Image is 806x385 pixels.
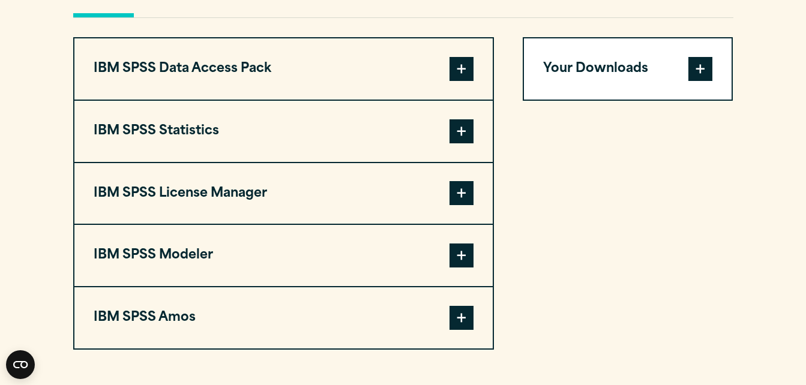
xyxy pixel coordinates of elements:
button: Open CMP widget [6,350,35,379]
button: IBM SPSS License Manager [74,163,493,224]
div: CookieBot Widget Contents [6,350,35,379]
button: IBM SPSS Amos [74,287,493,348]
button: IBM SPSS Statistics [74,101,493,162]
button: IBM SPSS Data Access Pack [74,38,493,100]
button: IBM SPSS Modeler [74,225,493,286]
svg: CookieBot Widget Icon [6,350,35,379]
button: Your Downloads [524,38,732,100]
